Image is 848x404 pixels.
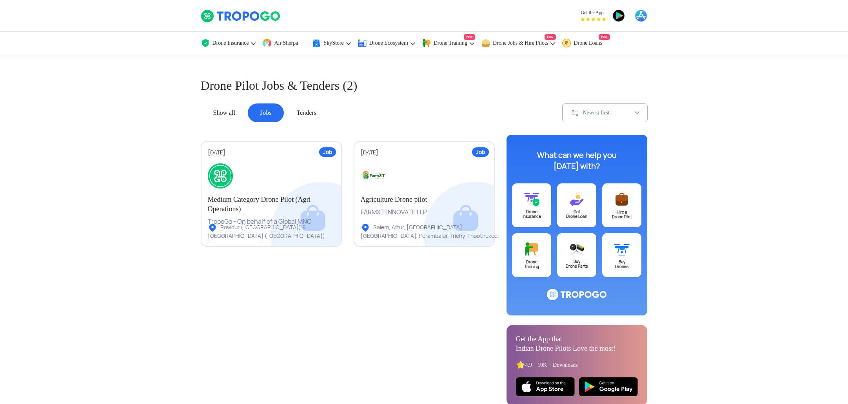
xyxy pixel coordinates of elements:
span: SkyStore [323,40,343,46]
img: ic_appstore.png [635,9,647,22]
span: Drone Loans [574,40,602,46]
div: Rowdur ([GEOGRAPHIC_DATA]) & [GEOGRAPHIC_DATA] ([GEOGRAPHIC_DATA]) [208,223,348,240]
img: ic_droneparts@3x.svg [569,241,585,257]
span: Drone Jobs & Hire Pilots [493,40,548,46]
div: Salem, Attur, [GEOGRAPHIC_DATA], [GEOGRAPHIC_DATA], Perambalur, Trichy, Thoothukudi [361,223,501,240]
div: Buy Drone Parts [557,259,596,269]
a: Drone Insurance [201,32,257,55]
div: Get the App that [516,334,638,344]
img: ic_star.svg [516,360,525,370]
a: Drone Jobs & Hire PilotsNew [481,32,556,55]
a: Hire aDrone Pilot [602,183,641,227]
h2: Agriculture Drone pilot [361,195,488,204]
img: img_playstore.png [579,377,638,396]
h1: Drone Pilot Jobs & Tenders (2) [201,77,648,94]
div: Tenders [284,103,329,122]
div: Indian Drone Pilots Love the most! [516,344,638,353]
span: Drone Ecosystem [369,40,408,46]
div: Jobs [248,103,284,122]
span: Air Sherpa [274,40,298,46]
button: Newest first [562,103,648,122]
img: ic_loans@3x.svg [569,191,585,207]
div: Buy Drones [602,260,641,269]
span: New [545,34,556,40]
img: ic_training@3x.svg [524,241,539,257]
h2: Medium Category Drone Pilot (Agri Operations) [208,195,335,214]
div: Newest first [583,109,634,116]
a: Drone TrainingNew [422,32,475,55]
div: Show all [201,103,248,122]
div: Job [319,147,336,157]
div: FARMXT INNOVATE LLP [361,208,488,217]
img: ic_locationlist.svg [208,223,217,232]
a: Job[DATE]Agriculture Drone pilotFARMXT INNOVATE LLPSalem, Attur, [GEOGRAPHIC_DATA], [GEOGRAPHIC_D... [354,141,495,247]
a: BuyDrones [602,233,641,277]
img: App Raking [581,17,606,21]
img: logo1.jpg [361,163,386,188]
img: ic_drone_insurance@3x.svg [524,191,539,207]
div: [DATE] [208,149,335,156]
a: DroneInsurance [512,183,551,227]
span: Drone Training [434,40,467,46]
span: Get the App [581,9,606,16]
div: What can we help you [DATE] with? [528,150,626,172]
a: Job[DATE]Medium Category Drone Pilot (Agri Operations)TropoGo - On behalf of a Global MNCRowdur (... [201,141,342,247]
span: New [464,34,475,40]
img: ic_playstore.png [612,9,625,22]
a: Air Sherpa [262,32,306,55]
div: Job [472,147,489,157]
a: GetDrone Loan [557,183,596,227]
div: TropoGo - On behalf of a Global MNC [208,217,335,226]
div: Drone Training [512,260,551,269]
div: [DATE] [361,149,488,156]
img: ic_postajob@3x.svg [614,191,630,207]
a: Drone LoansNew [562,32,610,55]
a: BuyDrone Parts [557,233,596,277]
span: New [599,34,610,40]
img: ic_logo@3x.svg [547,289,606,301]
a: DroneTraining [512,233,551,277]
img: logo.png [208,163,233,188]
img: ic_locationlist.svg [361,223,370,232]
div: Drone Insurance [512,210,551,219]
a: Drone Ecosystem [358,32,416,55]
div: Hire a Drone Pilot [602,210,641,219]
img: TropoGo Logo [201,9,281,23]
div: Get Drone Loan [557,210,596,219]
span: Drone Insurance [212,40,249,46]
div: 4.9 10K + Downloads [525,361,578,369]
img: ic_buydrone@3x.svg [614,241,630,257]
img: ios_new.svg [516,377,575,396]
a: SkyStore [312,32,351,55]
